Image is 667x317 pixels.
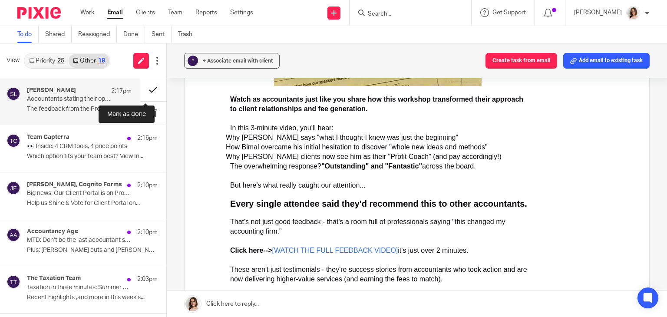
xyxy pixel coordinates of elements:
[188,56,198,66] div: ?
[45,26,72,43] a: Shared
[137,228,158,237] p: 2:10pm
[27,106,132,113] p: The feedback from the Profit Improvement...
[203,58,273,63] span: + Associate email with client
[492,10,526,16] span: Get Support
[107,8,123,17] a: Email
[17,26,39,43] a: To do
[485,53,557,69] button: Create task from email
[7,87,20,101] img: svg%3E
[626,6,640,20] img: Caroline%20-%20HS%20-%20LI.png
[27,237,132,244] p: MTD: Don’t be the last accountant standing
[137,181,158,190] p: 2:10pm
[7,228,20,242] img: svg%3E
[168,8,182,17] a: Team
[27,190,132,197] p: Big news: Our Client Portal is on Product [PERSON_NAME] [DATE] 🎉
[57,58,64,64] div: 25
[27,247,158,254] p: Plus: [PERSON_NAME] cuts and [PERSON_NAME]...
[137,134,158,142] p: 2:16pm
[574,8,622,17] p: [PERSON_NAME]
[96,271,196,279] b: "Outstanding" and "Fantastic"
[178,26,199,43] a: Trash
[69,54,109,68] a: Other19
[7,56,20,65] span: View
[27,294,158,301] p: Recent highlights ,and more in this week’s...
[80,8,94,17] a: Work
[230,8,253,17] a: Settings
[7,275,20,289] img: svg%3E
[78,26,117,43] a: Reassigned
[137,275,158,284] p: 2:03pm
[27,153,158,160] p: Which option fits your team best? View In...
[27,134,69,141] h4: Team Capterra
[48,78,256,195] img: Click to get the full story
[27,200,158,207] p: Help us Shine & Vote for Client Portal on...
[563,53,650,69] button: Add email to existing task
[7,181,20,195] img: svg%3E
[27,96,111,103] p: Accountants stating their opinions
[195,8,217,17] a: Reports
[27,275,81,282] h4: The Taxation Team
[136,8,155,17] a: Clients
[17,7,61,19] img: Pixie
[98,58,105,64] div: 19
[123,26,145,43] a: Done
[27,284,132,291] p: Taxation in three minutes: Summer break
[4,205,297,221] b: Watch as accountants just like you share how this workshop transformed their approach to client r...
[111,87,132,96] p: 2:17pm
[7,134,20,148] img: svg%3E
[152,26,172,43] a: Sent
[27,181,122,188] h4: [PERSON_NAME], Cognito Forms
[367,10,445,18] input: Search
[27,87,76,94] h4: [PERSON_NAME]
[184,53,280,69] button: ? + Associate email with client
[25,54,69,68] a: Priority25
[27,228,78,235] h4: Accountancy Age
[27,143,132,150] p: 👀 Inside: 4 CRM tools, 4 price points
